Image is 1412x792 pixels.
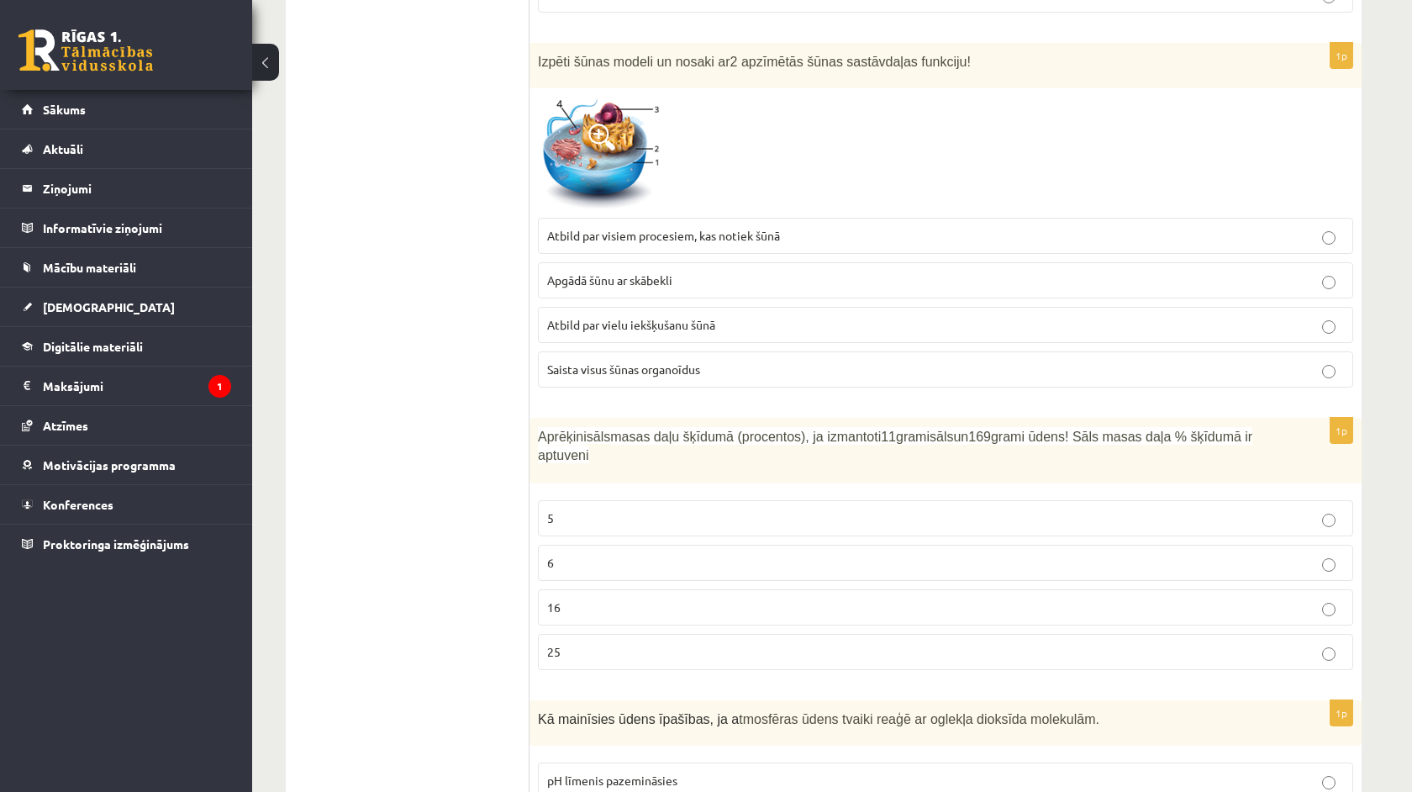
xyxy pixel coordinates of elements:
span: Atzīmes [43,418,88,433]
span: Aktuāli [43,141,83,156]
img: 1.png [538,97,664,209]
span: Proktoringa izmēģinājums [43,536,189,552]
span: 5 [547,510,554,525]
a: Konferences [22,485,231,524]
span: Digitālie materiāli [43,339,143,354]
span: grami [896,430,930,444]
span: Aprēķini [538,430,587,444]
a: Aktuāli [22,129,231,168]
legend: Maksājumi [43,367,231,405]
span: Atbild par vielu iekšķušanu šūnā [547,317,715,332]
a: [DEMOGRAPHIC_DATA] [22,288,231,326]
a: Informatīvie ziņojumi [22,209,231,247]
input: 5 [1322,514,1336,527]
input: Atbild par vielu iekšķušanu šūnā [1322,320,1336,334]
p: 1p [1330,417,1353,444]
span: Apgādā šūnu ar skābekli [547,272,672,288]
span: tmosfēras ūdens tvaiki reaģē ar oglekļa dioksīda molekulām. [739,712,1099,726]
a: Mācību materiāli [22,248,231,287]
span: pH līmenis pazemināsies [547,773,677,788]
a: Sākums [22,90,231,129]
span: Motivācijas programma [43,457,176,473]
span: 11 [881,430,896,444]
span: Konferences [43,497,113,512]
span: masas daļu šķīdumā (procentos), ja izmantoti [610,430,881,444]
legend: Informatīvie ziņojumi [43,209,231,247]
p: 1p [1330,42,1353,69]
span: un [953,430,968,444]
legend: Ziņojumi [43,169,231,208]
a: Proktoringa izmēģinājums [22,525,231,563]
span: Saista visus šūnas organoīdus [547,362,700,377]
a: Ziņojumi [22,169,231,208]
a: Motivācijas programma [22,446,231,484]
span: 16 [547,599,561,615]
a: Atzīmes [22,406,231,445]
span: Kā mainīsies ūdens īpašības, ja a [538,712,739,726]
a: Digitālie materiāli [22,327,231,366]
span: Atbild par visiem procesiem, kas notiek šūnā [547,228,780,243]
span: sāls [587,430,610,444]
span: Izpēti šūnas modeli un nosaki ar [538,55,730,69]
input: Saista visus šūnas organoīdus [1322,365,1336,378]
span: 2 apzīmētās šūnas sastāvdaļas funkciju! [730,55,971,69]
span: [DEMOGRAPHIC_DATA] [43,299,175,314]
span: sāls [930,430,953,444]
input: Apgādā šūnu ar skābekli [1322,276,1336,289]
input: 25 [1322,647,1336,661]
input: 6 [1322,558,1336,572]
input: pH līmenis pazemināsies [1322,776,1336,789]
span: Sākums [43,102,86,117]
span: Mācību materiāli [43,260,136,275]
p: 1p [1330,700,1353,726]
input: Atbild par visiem procesiem, kas notiek šūnā [1322,231,1336,245]
span: 6 [547,555,554,570]
span: 25 [547,644,561,659]
i: 1 [208,375,231,398]
a: Rīgas 1. Tālmācības vidusskola [18,29,153,71]
input: 16 [1322,603,1336,616]
span: 169 [968,430,991,444]
a: Maksājumi1 [22,367,231,405]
